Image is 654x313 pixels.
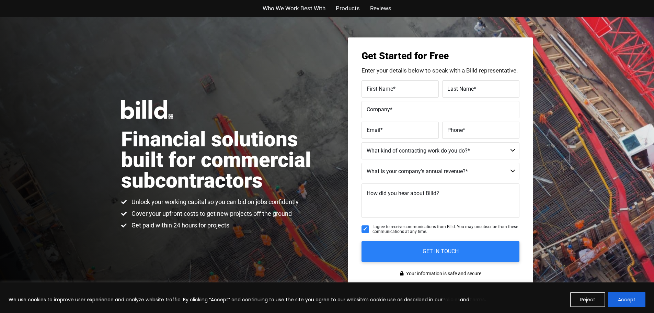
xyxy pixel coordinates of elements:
[362,51,519,61] h3: Get Started for Free
[370,3,391,13] a: Reviews
[443,296,460,303] a: Policies
[362,241,519,262] input: GET IN TOUCH
[130,198,299,206] span: Unlock your working capital so you can bid on jobs confidently
[367,190,439,197] span: How did you hear about Billd?
[121,129,327,191] h1: Financial solutions built for commercial subcontractors
[372,224,519,234] span: I agree to receive communications from Billd. You may unsubscribe from these communications at an...
[447,85,474,92] span: Last Name
[367,106,390,112] span: Company
[570,292,605,307] button: Reject
[367,85,393,92] span: First Name
[362,225,369,233] input: I agree to receive communications from Billd. You may unsubscribe from these communications at an...
[362,68,519,74] p: Enter your details below to speak with a Billd representative.
[130,210,292,218] span: Cover your upfront costs to get new projects off the ground
[263,3,325,13] a: Who We Work Best With
[336,3,360,13] a: Products
[367,126,380,133] span: Email
[9,295,486,304] p: We use cookies to improve user experience and analyze website traffic. By clicking “Accept” and c...
[447,126,463,133] span: Phone
[608,292,645,307] button: Accept
[404,269,481,279] span: Your information is safe and secure
[130,221,229,230] span: Get paid within 24 hours for projects
[469,296,485,303] a: Terms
